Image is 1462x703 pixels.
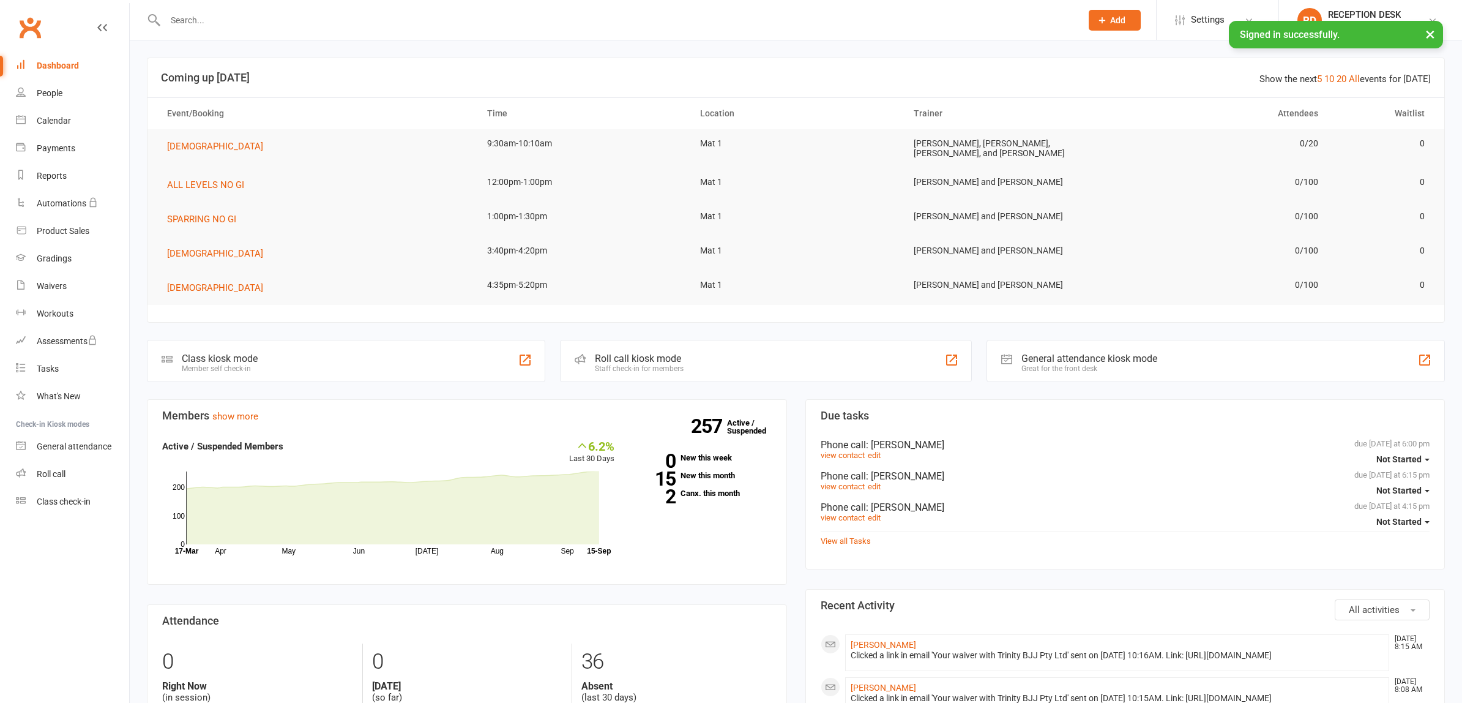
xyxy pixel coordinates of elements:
[581,680,772,692] strong: Absent
[16,488,129,516] a: Class kiosk mode
[37,226,89,236] div: Product Sales
[569,439,614,453] div: 6.2%
[1329,271,1436,299] td: 0
[16,135,129,162] a: Payments
[16,80,129,107] a: People
[1317,73,1322,85] a: 5
[1110,15,1125,25] span: Add
[476,202,690,231] td: 1:00pm-1:30pm
[595,353,684,364] div: Roll call kiosk mode
[162,615,772,627] h3: Attendance
[581,644,772,680] div: 36
[37,116,71,126] div: Calendar
[1116,236,1329,265] td: 0/100
[16,217,129,245] a: Product Sales
[476,168,690,197] td: 12:00pm-1:00pm
[37,364,59,374] div: Tasks
[1329,168,1436,197] td: 0
[37,281,67,291] div: Waivers
[903,236,1116,265] td: [PERSON_NAME] and [PERSON_NAME]
[1349,73,1360,85] a: All
[162,441,283,452] strong: Active / Suspended Members
[16,52,129,80] a: Dashboard
[167,139,272,154] button: [DEMOGRAPHIC_DATA]
[16,461,129,488] a: Roll call
[167,214,236,225] span: SPARRING NO GI
[162,12,1073,29] input: Search...
[1116,271,1329,299] td: 0/100
[689,236,903,265] td: Mat 1
[167,141,263,152] span: [DEMOGRAPHIC_DATA]
[37,442,111,451] div: General attendance
[1329,202,1436,231] td: 0
[1116,168,1329,197] td: 0/100
[1349,604,1400,615] span: All activities
[868,482,881,491] a: edit
[866,470,944,482] span: : [PERSON_NAME]
[1116,129,1329,158] td: 0/20
[1324,73,1334,85] a: 10
[689,271,903,299] td: Mat 1
[37,391,81,401] div: What's New
[1337,73,1346,85] a: 20
[476,98,690,129] th: Time
[167,178,253,192] button: ALL LEVELS NO GI
[1328,20,1401,31] div: Trinity BJJ Pty Ltd
[821,439,1430,451] div: Phone call
[167,246,272,261] button: [DEMOGRAPHIC_DATA]
[182,364,258,373] div: Member self check-in
[16,328,129,355] a: Assessments
[476,129,690,158] td: 9:30am-10:10am
[633,452,676,470] strong: 0
[821,536,871,546] a: View all Tasks
[1335,600,1430,620] button: All activities
[1389,635,1429,651] time: [DATE] 8:15 AM
[37,309,73,318] div: Workouts
[16,383,129,410] a: What's New
[1376,517,1422,527] span: Not Started
[1329,129,1436,158] td: 0
[1021,353,1157,364] div: General attendance kiosk mode
[821,482,865,491] a: view contact
[156,98,476,129] th: Event/Booking
[16,433,129,461] a: General attendance kiosk mode
[903,168,1116,197] td: [PERSON_NAME] and [PERSON_NAME]
[372,644,562,680] div: 0
[16,245,129,273] a: Gradings
[1116,202,1329,231] td: 0/100
[1089,10,1141,31] button: Add
[1240,29,1340,40] span: Signed in successfully.
[689,98,903,129] th: Location
[212,411,258,422] a: show more
[37,497,91,506] div: Class check-in
[167,280,272,295] button: [DEMOGRAPHIC_DATA]
[851,650,1384,661] div: Clicked a link in email 'Your waiver with Trinity BJJ Pty Ltd' sent on [DATE] 10:16AM. Link: [URL...
[167,248,263,259] span: [DEMOGRAPHIC_DATA]
[595,364,684,373] div: Staff check-in for members
[851,640,916,650] a: [PERSON_NAME]
[476,271,690,299] td: 4:35pm-5:20pm
[1389,678,1429,694] time: [DATE] 8:08 AM
[1297,8,1322,32] div: RD
[16,273,129,300] a: Waivers
[633,454,771,462] a: 0New this week
[868,513,881,522] a: edit
[1116,98,1329,129] th: Attendees
[1328,9,1401,20] div: RECEPTION DESK
[37,336,97,346] div: Assessments
[16,107,129,135] a: Calendar
[821,600,1430,612] h3: Recent Activity
[1376,479,1430,502] button: Not Started
[162,644,353,680] div: 0
[1376,511,1430,533] button: Not Started
[1191,6,1225,34] span: Settings
[1259,72,1431,86] div: Show the next events for [DATE]
[821,502,1430,513] div: Phone call
[37,198,86,208] div: Automations
[1021,364,1157,373] div: Great for the front desk
[1419,21,1441,47] button: ×
[689,202,903,231] td: Mat 1
[851,683,916,693] a: [PERSON_NAME]
[633,487,676,506] strong: 2
[37,61,79,70] div: Dashboard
